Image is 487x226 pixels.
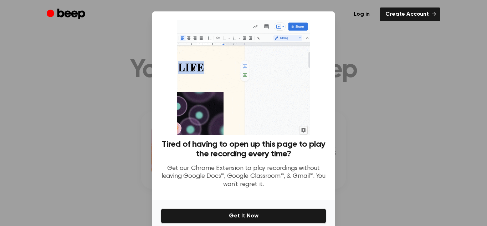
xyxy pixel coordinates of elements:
[161,165,326,189] p: Get our Chrome Extension to play recordings without leaving Google Docs™, Google Classroom™, & Gm...
[161,140,326,159] h3: Tired of having to open up this page to play the recording every time?
[380,7,440,21] a: Create Account
[177,20,309,135] img: Beep extension in action
[161,209,326,224] button: Get It Now
[47,7,87,21] a: Beep
[348,7,375,21] a: Log in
